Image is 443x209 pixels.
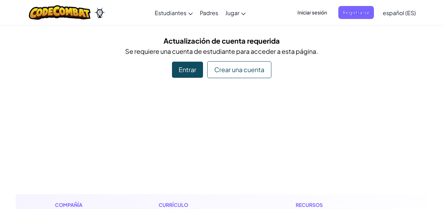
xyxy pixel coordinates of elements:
button: Iniciar sesión [293,6,331,19]
div: Crear una cuenta [207,61,271,78]
h1: Currículo [159,201,251,209]
a: Padres [196,3,222,22]
a: Jugar [222,3,249,22]
div: Entrar [172,62,203,78]
span: Jugar [225,9,239,17]
img: CodeCombat logo [29,5,91,20]
img: Ozaria [94,7,105,18]
h1: Compañía [55,201,114,209]
p: Se requiere una cuenta de estudiante para acceder a esta página. [21,46,423,56]
span: Estudiantes [155,9,186,17]
button: Registrarse [338,6,374,19]
a: Estudiantes [151,3,196,22]
h1: Recursos [296,201,388,209]
span: español (ES) [383,9,416,17]
a: español (ES) [379,3,419,22]
h5: Actualización de cuenta requerida [21,35,423,46]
